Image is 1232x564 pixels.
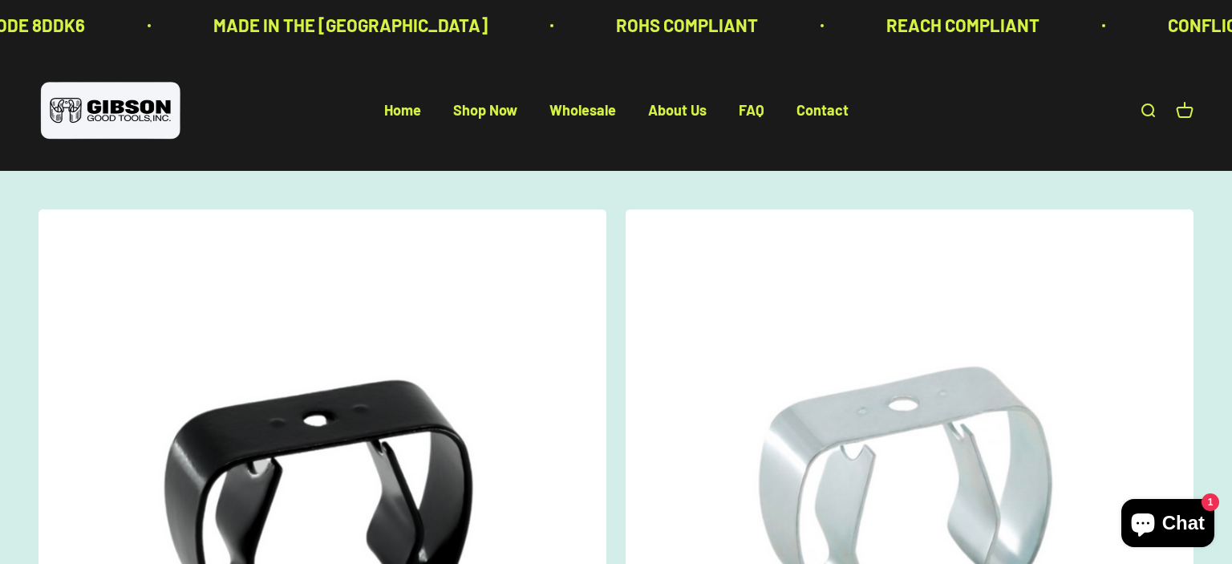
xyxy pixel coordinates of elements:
[384,102,421,120] a: Home
[648,102,707,120] a: About Us
[549,102,616,120] a: Wholesale
[453,102,517,120] a: Shop Now
[1116,499,1219,551] inbox-online-store-chat: Shopify online store chat
[739,102,764,120] a: FAQ
[885,11,1039,39] p: REACH COMPLIANT
[796,102,849,120] a: Contact
[213,11,487,39] p: MADE IN THE [GEOGRAPHIC_DATA]
[615,11,757,39] p: ROHS COMPLIANT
